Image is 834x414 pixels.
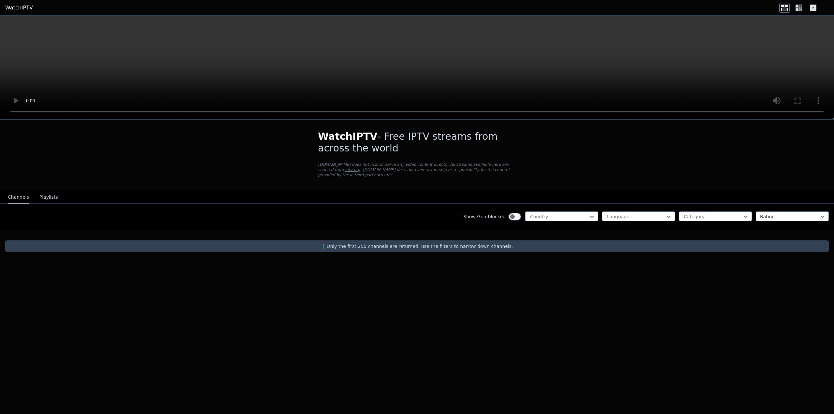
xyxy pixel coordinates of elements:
a: WatchIPTV [5,4,33,12]
a: iptv-org [345,167,360,172]
label: Show Geo-blocked [463,213,506,220]
span: WatchIPTV [318,131,378,142]
button: Channels [8,191,29,204]
p: ❗️Only the first 250 channels are returned, use the filters to narrow down channels. [8,243,826,250]
h1: - Free IPTV streams from across the world [318,131,516,154]
p: [DOMAIN_NAME] does not host or serve any video content directly. All streams available here are s... [318,162,516,178]
button: Playlists [39,191,58,204]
